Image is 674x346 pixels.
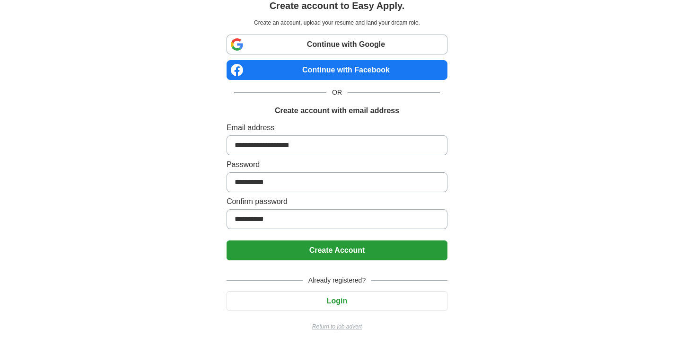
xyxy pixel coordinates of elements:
a: Return to job advert [227,322,447,331]
h1: Create account with email address [275,105,399,116]
a: Login [227,297,447,305]
a: Continue with Facebook [227,60,447,80]
span: Already registered? [303,275,371,285]
label: Email address [227,122,447,133]
a: Continue with Google [227,35,447,54]
p: Create an account, upload your resume and land your dream role. [228,18,446,27]
span: OR [326,88,348,98]
label: Confirm password [227,196,447,207]
button: Login [227,291,447,311]
button: Create Account [227,240,447,260]
label: Password [227,159,447,170]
